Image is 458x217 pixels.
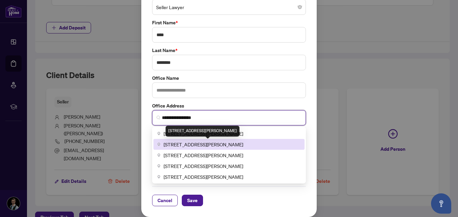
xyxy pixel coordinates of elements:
[152,74,306,82] label: Office Name
[182,195,203,206] button: Save
[166,126,239,137] div: [STREET_ADDRESS][PERSON_NAME]
[158,195,172,206] span: Cancel
[431,193,451,214] button: Open asap
[152,195,178,206] button: Cancel
[298,5,302,9] span: close-circle
[152,19,306,26] label: First Name
[164,130,243,137] span: [STREET_ADDRESS][PERSON_NAME]
[152,102,306,110] label: Office Address
[164,151,243,159] span: [STREET_ADDRESS][PERSON_NAME]
[164,141,243,148] span: [STREET_ADDRESS][PERSON_NAME]
[187,195,198,206] span: Save
[152,47,306,54] label: Last Name
[156,1,302,14] span: Seller Lawyer
[164,162,243,170] span: [STREET_ADDRESS][PERSON_NAME]
[156,116,161,120] img: search_icon
[164,173,243,180] span: [STREET_ADDRESS][PERSON_NAME]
